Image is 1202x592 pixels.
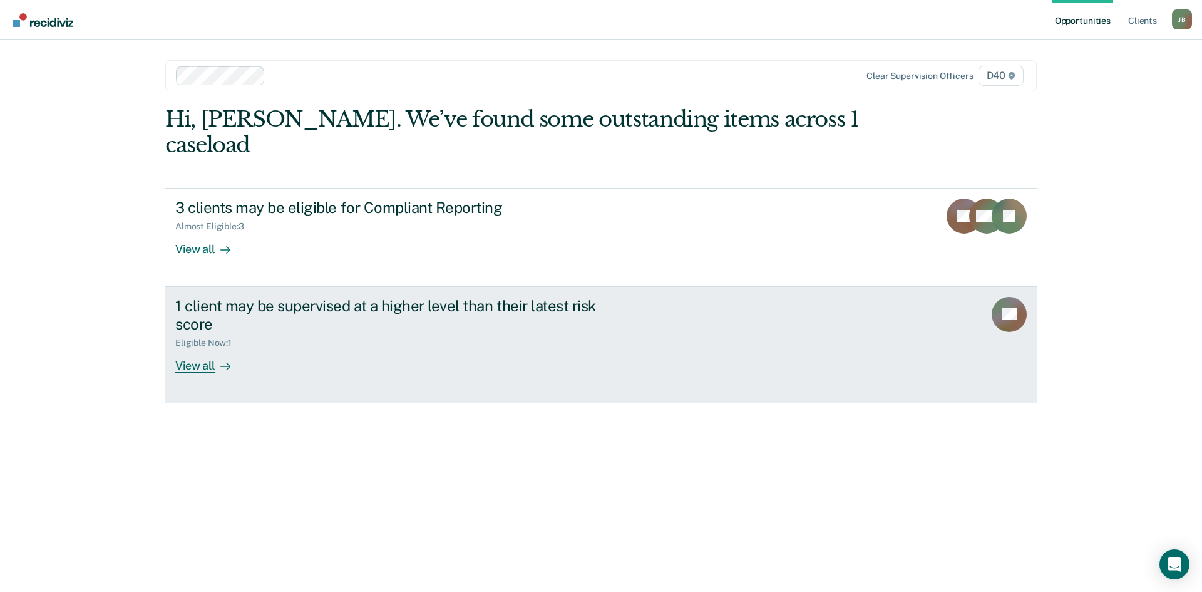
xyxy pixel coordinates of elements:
div: View all [175,232,245,256]
div: 3 clients may be eligible for Compliant Reporting [175,199,615,217]
a: 3 clients may be eligible for Compliant ReportingAlmost Eligible:3View all [165,188,1037,287]
div: Hi, [PERSON_NAME]. We’ve found some outstanding items across 1 caseload [165,106,863,158]
div: Clear supervision officers [866,71,973,81]
a: 1 client may be supervised at a higher level than their latest risk scoreEligible Now:1View all [165,287,1037,403]
div: J B [1172,9,1192,29]
button: Profile dropdown button [1172,9,1192,29]
span: D40 [979,66,1024,86]
div: Almost Eligible : 3 [175,221,254,232]
div: Open Intercom Messenger [1159,549,1189,579]
div: View all [175,348,245,373]
div: Eligible Now : 1 [175,338,242,348]
img: Recidiviz [13,13,73,27]
div: 1 client may be supervised at a higher level than their latest risk score [175,297,615,333]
